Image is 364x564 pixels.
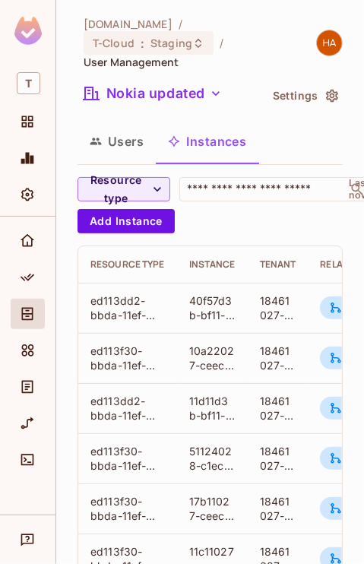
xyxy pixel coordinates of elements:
[78,122,156,160] button: Users
[78,209,175,233] button: Add Instance
[260,344,296,372] div: 18461027-ceec-808a-1ebd-80c657320f0f
[220,36,223,50] li: /
[140,37,145,49] span: :
[260,258,296,271] div: Tenant
[11,445,45,475] div: Connect
[260,293,296,322] div: 18461027-ceec-808a-1ebd-80c657320f0f
[86,171,147,208] span: Resource type
[84,55,179,69] span: User Management
[11,179,45,210] div: Settings
[156,122,258,160] button: Instances
[90,494,165,523] div: ed113f30-bbda-11ef-87ea-c03c5946f955
[17,72,40,94] span: T
[11,66,45,100] div: Workspace: t-mobile.com
[189,293,236,322] div: 40f57d3b-bf11-4b50-b6b0-f1c1afd17ad9
[189,444,236,473] div: 51124028-c1ec-098a-2ebd-80c657320f0f
[11,226,45,256] div: Home
[90,293,165,322] div: ed113dd2-bbda-11ef-87ea-c03c5946f955
[11,524,45,555] div: Help & Updates
[93,36,135,50] span: T-Cloud
[189,494,236,523] div: 17b11027-ceec-098a-2ebd-80c657320f0f
[90,444,165,473] div: ed113f30-bbda-11ef-87ea-c03c5946f955
[260,494,296,523] div: 18461027-ceec-808a-1ebd-80c657320f0f
[11,106,45,137] div: Projects
[260,444,296,473] div: 18461027-ceec-808a-1ebd-80c657320f0f
[317,30,342,55] img: harani.arumalla1@t-mobile.com
[84,17,173,31] span: the active workspace
[11,335,45,366] div: Elements
[14,17,42,45] img: SReyMgAAAABJRU5ErkJggg==
[267,84,343,108] button: Settings
[11,299,45,329] div: Directory
[260,394,296,423] div: 18461027-ceec-808a-1ebd-80c657320f0f
[90,394,165,423] div: ed113dd2-bbda-11ef-87ea-c03c5946f955
[11,262,45,293] div: Policy
[78,177,170,201] button: Resource type
[90,344,165,372] div: ed113f30-bbda-11ef-87ea-c03c5946f955
[90,258,165,271] div: Resource type
[11,143,45,173] div: Monitoring
[11,372,45,402] div: Audit Log
[150,36,192,50] span: Staging
[189,344,236,372] div: 10a22027-ceec-098a-2ebd-80c657320f0f
[78,81,228,106] button: Nokia updated
[179,17,182,31] li: /
[189,394,236,423] div: 11d11d3b-bf11-4b50-b9b0-f1c1afd17ad9
[189,258,236,271] div: Instance
[11,408,45,439] div: URL Mapping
